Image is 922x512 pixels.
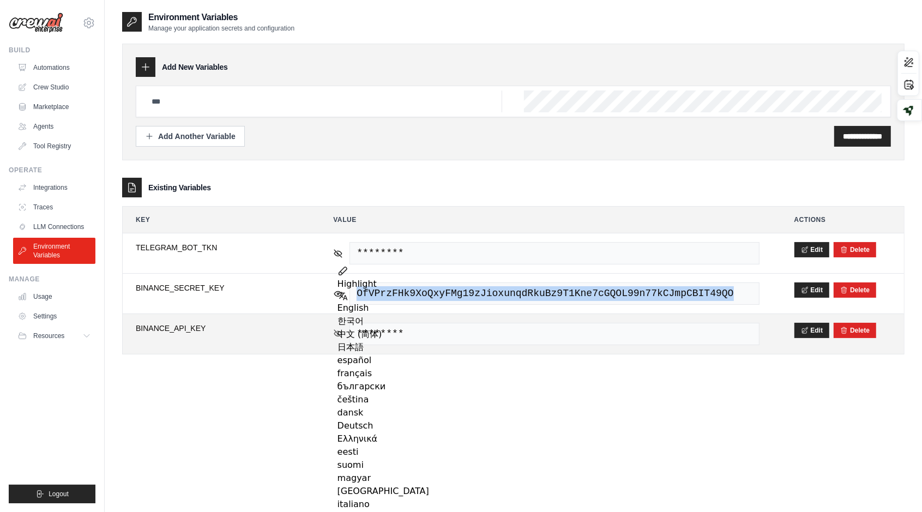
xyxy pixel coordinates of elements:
a: Usage [13,288,95,305]
div: 한국어 [338,315,483,328]
a: Agents [13,118,95,135]
h2: Environment Variables [148,11,294,24]
div: italiano [338,498,483,511]
a: Settings [13,308,95,325]
div: [GEOGRAPHIC_DATA] [338,485,483,498]
a: Environment Variables [13,238,95,264]
a: Automations [13,59,95,76]
div: Manage [9,275,95,284]
div: български [338,380,483,393]
th: Value [320,207,772,233]
div: dansk [338,406,483,419]
div: suomi [338,459,483,472]
div: magyar [338,472,483,485]
button: Delete [840,286,870,294]
button: Edit [794,323,830,338]
div: eesti [338,445,483,459]
div: español [338,354,483,367]
button: Logout [9,485,95,503]
button: Resources [13,327,95,345]
img: Logo [9,13,63,33]
p: Manage your application secrets and configuration [148,24,294,33]
a: Tool Registry [13,137,95,155]
button: Edit [794,282,830,298]
div: čeština [338,393,483,406]
span: BINANCE_SECRET_KEY [136,282,298,293]
span: Resources [33,332,64,340]
button: Add Another Variable [136,126,245,147]
div: Deutsch [338,419,483,432]
span: TELEGRAM_BOT_TKN [136,242,298,253]
div: 日本語 [338,341,483,354]
a: Crew Studio [13,79,95,96]
iframe: Chat Widget [867,460,922,512]
a: Marketplace [13,98,95,116]
div: 中文 (简体) [338,328,483,341]
div: Add Another Variable [145,131,236,142]
div: English [338,302,483,315]
th: Actions [781,207,905,233]
span: OfVPrzFHk9XoQxyFMg19zJioxunqdRkuBz9T1Kne7cGQOL99n77kCJmpCBIT49QO [349,282,759,305]
span: BINANCE_API_KEY [136,323,298,334]
th: Key [123,207,311,233]
h3: Add New Variables [162,62,228,73]
button: Delete [840,326,870,335]
h3: Existing Variables [148,182,211,193]
div: Build [9,46,95,55]
div: français [338,367,483,380]
div: Ελληνικά [338,432,483,445]
a: LLM Connections [13,218,95,236]
div: Highlight [338,278,483,291]
span: Logout [49,490,69,498]
button: Edit [794,242,830,257]
div: Operate [9,166,95,174]
button: Delete [840,245,870,254]
a: Integrations [13,179,95,196]
a: Traces [13,198,95,216]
